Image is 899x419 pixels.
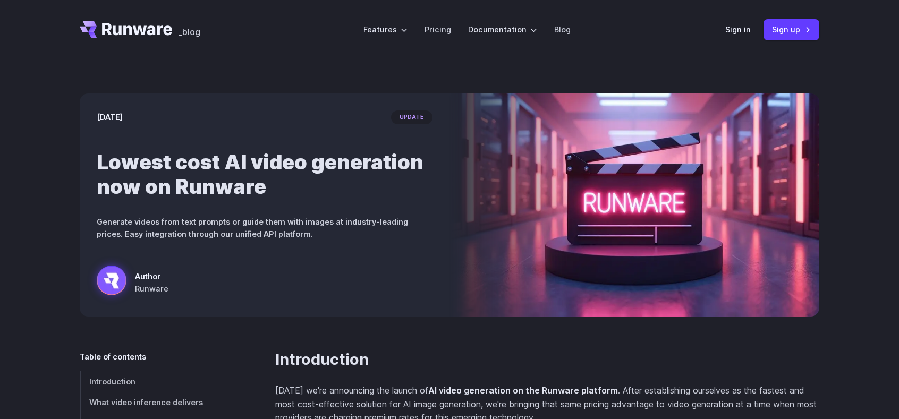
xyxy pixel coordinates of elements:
[97,111,123,123] time: [DATE]
[391,110,432,124] span: update
[179,21,200,38] a: _blog
[89,398,203,407] span: What video inference delivers
[449,93,819,317] img: Neon-lit movie clapperboard with the word 'RUNWARE' in a futuristic server room
[428,385,618,396] strong: AI video generation on the Runware platform
[80,350,146,363] span: Table of contents
[97,150,432,199] h1: Lowest cost AI video generation now on Runware
[554,23,571,36] a: Blog
[97,216,432,240] p: Generate videos from text prompts or guide them with images at industry-leading prices. Easy inte...
[135,270,168,283] span: Author
[725,23,751,36] a: Sign in
[80,392,241,413] a: What video inference delivers
[425,23,451,36] a: Pricing
[179,28,200,36] span: _blog
[275,350,369,369] a: Introduction
[80,371,241,392] a: Introduction
[97,266,168,300] a: Neon-lit movie clapperboard with the word 'RUNWARE' in a futuristic server room Author Runware
[135,283,168,295] span: Runware
[363,23,408,36] label: Features
[468,23,537,36] label: Documentation
[80,21,172,38] a: Go to /
[764,19,819,40] a: Sign up
[89,377,135,386] span: Introduction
